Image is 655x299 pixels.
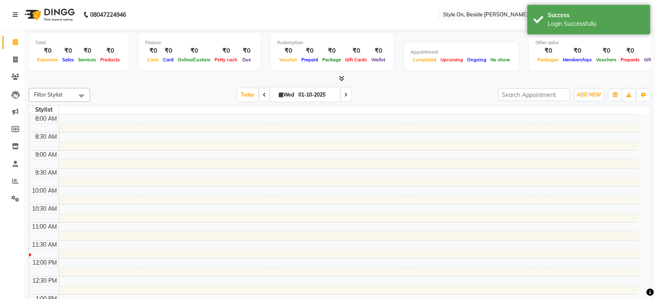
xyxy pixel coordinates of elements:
[34,91,63,98] span: Filter Stylist
[411,57,438,63] span: Completed
[145,39,254,46] div: Finance
[594,46,619,56] div: ₹0
[34,115,59,123] div: 8:00 AM
[277,46,299,56] div: ₹0
[299,46,320,56] div: ₹0
[277,39,387,46] div: Redemption
[176,46,212,56] div: ₹0
[30,223,59,231] div: 11:00 AM
[34,169,59,177] div: 9:30 AM
[161,46,176,56] div: ₹0
[561,57,594,63] span: Memberships
[575,89,603,101] button: ADD NEW
[498,88,570,101] input: Search Appointment
[31,259,59,267] div: 12:00 PM
[35,39,122,46] div: Total
[277,92,296,98] span: Wed
[212,46,239,56] div: ₹0
[320,46,343,56] div: ₹0
[161,57,176,63] span: Card
[343,46,369,56] div: ₹0
[34,133,59,141] div: 8:30 AM
[145,57,161,63] span: Cash
[577,92,601,98] span: ADD NEW
[548,11,644,20] div: Success
[488,57,512,63] span: No show
[296,89,337,101] input: 2025-10-01
[240,57,253,63] span: Due
[212,57,239,63] span: Petty cash
[76,57,98,63] span: Services
[535,57,561,63] span: Packages
[35,57,60,63] span: Expenses
[176,57,212,63] span: Online/Custom
[30,187,59,195] div: 10:00 AM
[31,277,59,285] div: 12:30 PM
[438,57,465,63] span: Upcoming
[30,205,59,213] div: 10:30 AM
[535,46,561,56] div: ₹0
[34,151,59,159] div: 9:00 AM
[343,57,369,63] span: Gift Cards
[60,57,76,63] span: Sales
[411,49,512,56] div: Appointment
[594,57,619,63] span: Vouchers
[30,241,59,249] div: 11:30 AM
[619,57,642,63] span: Prepaids
[277,57,299,63] span: Voucher
[369,46,387,56] div: ₹0
[35,46,60,56] div: ₹0
[369,57,387,63] span: Wallet
[98,46,122,56] div: ₹0
[320,57,343,63] span: Package
[60,46,76,56] div: ₹0
[561,46,594,56] div: ₹0
[465,57,488,63] span: Ongoing
[299,57,320,63] span: Prepaid
[619,46,642,56] div: ₹0
[145,46,161,56] div: ₹0
[237,88,258,101] span: Today
[29,106,59,114] div: Stylist
[90,3,126,26] b: 08047224946
[548,20,644,28] div: Login Successfully.
[21,3,77,26] img: logo
[239,46,254,56] div: ₹0
[98,57,122,63] span: Products
[76,46,98,56] div: ₹0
